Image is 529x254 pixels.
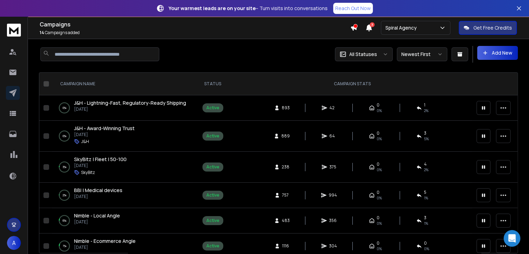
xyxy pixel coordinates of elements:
[377,102,379,108] span: 0
[74,212,120,219] a: Nimble - Local Angle
[333,3,373,14] a: Reach Out Now
[424,102,425,108] span: 1
[74,106,186,112] p: [DATE]
[459,21,517,35] button: Get Free Credits
[169,5,328,12] p: – Turn visits into conversations
[377,240,379,246] span: 0
[206,105,219,111] div: Active
[74,163,127,168] p: [DATE]
[193,73,232,95] th: STATUS
[74,132,135,137] p: [DATE]
[74,219,120,225] p: [DATE]
[63,243,66,249] p: 7 %
[81,139,89,144] p: J&H
[424,215,426,221] span: 3
[206,218,219,223] div: Active
[206,164,219,170] div: Active
[74,187,122,194] a: BBI | Medical devices
[282,218,290,223] span: 483
[329,164,336,170] span: 375
[377,130,379,136] span: 0
[377,136,382,142] span: 0%
[40,20,350,29] h1: Campaigns
[74,100,186,106] span: J&H - Lightning-Fast, Regulatory-Ready Shipping
[377,108,382,113] span: 0%
[329,243,337,249] span: 304
[385,24,419,31] p: Spiral Agency
[63,217,66,224] p: 6 %
[52,121,193,152] td: 0%J&H - Award-Winning Trust[DATE]J&H
[52,183,193,208] td: 2%BBI | Medical devices[DATE]
[74,100,186,106] a: J&H - Lightning-Fast, Regulatory-Ready Shipping
[329,218,337,223] span: 356
[477,46,518,60] button: Add New
[370,22,375,27] span: 3
[63,192,66,199] p: 2 %
[377,167,382,173] span: 0%
[52,95,193,121] td: 0%J&H - Lightning-Fast, Regulatory-Ready Shipping[DATE]
[7,236,21,250] button: A
[282,243,289,249] span: 1116
[424,108,428,113] span: 2 %
[282,164,289,170] span: 238
[424,136,429,142] span: 5 %
[424,130,426,136] span: 3
[377,190,379,195] span: 0
[424,161,427,167] span: 4
[81,170,95,175] p: SkyBitz
[74,238,136,245] a: Nimble - Ecommerce Angle
[74,125,135,132] a: J&H - Award-Winning Trust
[377,215,379,221] span: 0
[473,24,512,31] p: Get Free Credits
[329,133,336,139] span: 64
[52,208,193,233] td: 6%Nimble - Local Angle[DATE]
[377,246,382,252] span: 0%
[424,190,426,195] span: 5
[282,192,289,198] span: 757
[206,133,219,139] div: Active
[377,195,382,201] span: 0%
[63,164,66,170] p: 3 %
[397,47,447,61] button: Newest First
[504,230,520,247] div: Open Intercom Messenger
[40,30,350,35] p: Campaigns added
[52,73,193,95] th: CAMPAIGN NAME
[74,156,127,163] a: SkyBitz | Fleet | 50-100
[169,5,256,11] strong: Your warmest leads are on your site
[335,5,371,12] p: Reach Out Now
[349,51,377,58] p: All Statuses
[424,167,428,173] span: 2 %
[281,133,290,139] span: 889
[74,238,136,244] span: Nimble - Ecommerce Angle
[329,105,336,111] span: 42
[63,133,66,140] p: 0 %
[377,221,382,226] span: 0%
[206,243,219,249] div: Active
[232,73,472,95] th: CAMPAIGN STATS
[74,194,122,199] p: [DATE]
[74,245,136,250] p: [DATE]
[52,152,193,183] td: 3%SkyBitz | Fleet | 50-100[DATE]SkyBitz
[329,192,337,198] span: 994
[424,195,428,201] span: 1 %
[63,104,66,111] p: 0 %
[424,246,429,252] span: 0 %
[377,161,379,167] span: 0
[7,24,21,37] img: logo
[40,30,44,35] span: 14
[424,240,427,246] span: 0
[424,221,428,226] span: 1 %
[206,192,219,198] div: Active
[282,105,290,111] span: 893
